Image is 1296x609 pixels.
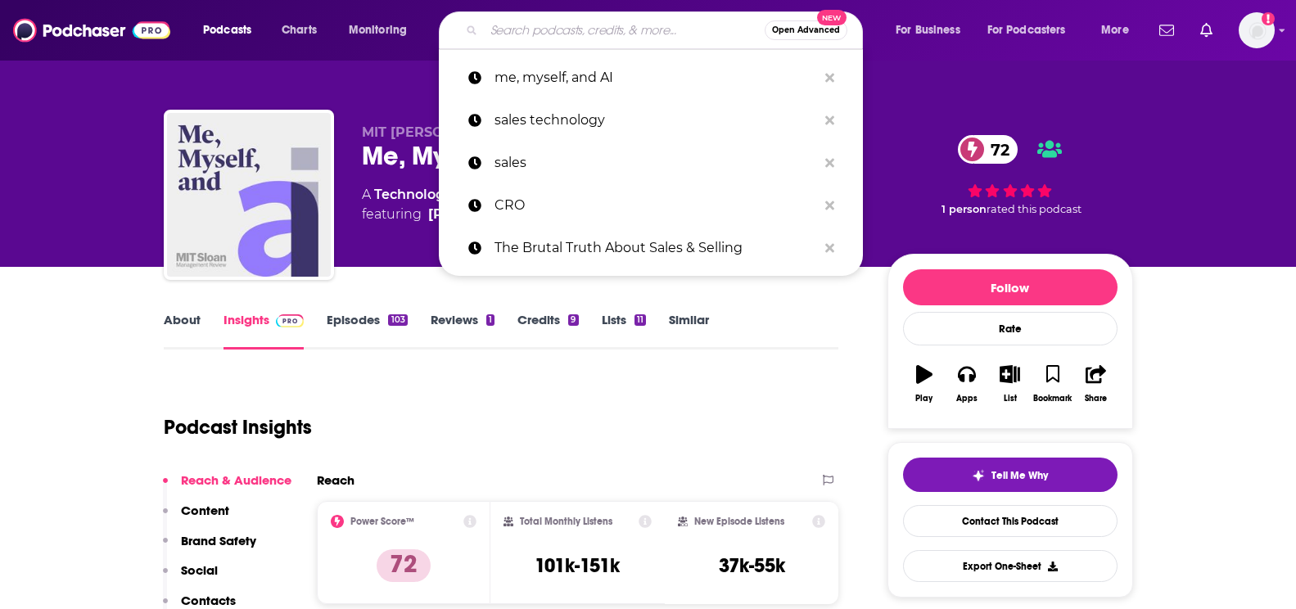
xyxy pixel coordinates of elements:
h2: New Episode Listens [694,516,784,527]
span: rated this podcast [987,203,1082,215]
button: open menu [192,17,273,43]
span: Logged in as danikarchmer [1239,12,1275,48]
a: InsightsPodchaser Pro [224,312,305,350]
a: sales technology [439,99,863,142]
span: Podcasts [203,19,251,42]
a: me, myself, and AI [439,56,863,99]
div: 103 [388,314,407,326]
a: Show notifications dropdown [1194,16,1219,44]
p: sales [494,142,817,184]
a: 72 [958,135,1018,164]
span: New [817,10,847,25]
div: Apps [956,394,978,404]
button: Export One-Sheet [903,550,1118,582]
a: Similar [669,312,709,350]
button: Content [163,503,229,533]
button: Brand Safety [163,533,256,563]
a: The Brutal Truth About Sales & Selling [439,227,863,269]
span: Tell Me Why [991,469,1048,482]
div: Bookmark [1033,394,1072,404]
span: 72 [974,135,1018,164]
a: sales [439,142,863,184]
button: Apps [946,354,988,413]
svg: Add a profile image [1262,12,1275,25]
h1: Podcast Insights [164,415,312,440]
h2: Reach [317,472,354,488]
a: About [164,312,201,350]
img: Me, Myself, and AI [167,113,331,277]
span: 1 person [942,203,987,215]
h2: Total Monthly Listens [520,516,612,527]
a: Technology [374,187,452,202]
img: Podchaser Pro [276,314,305,327]
div: 11 [634,314,646,326]
span: Monitoring [349,19,407,42]
a: CRO [439,184,863,227]
img: tell me why sparkle [972,469,985,482]
a: Contact This Podcast [903,505,1118,537]
a: Sam Ransbotham [428,205,545,224]
span: Open Advanced [772,26,840,34]
p: Contacts [181,593,236,608]
span: featuring [362,205,701,224]
p: Content [181,503,229,518]
span: MIT [PERSON_NAME] Management Review [362,124,658,140]
p: 72 [377,549,431,582]
div: 72 1 personrated this podcast [887,124,1133,226]
button: open menu [1090,17,1149,43]
button: Follow [903,269,1118,305]
button: Open AdvancedNew [765,20,847,40]
button: Play [903,354,946,413]
img: Podchaser - Follow, Share and Rate Podcasts [13,15,170,46]
div: 1 [486,314,494,326]
p: The Brutal Truth About Sales & Selling [494,227,817,269]
span: More [1101,19,1129,42]
div: Play [915,394,932,404]
span: For Business [896,19,960,42]
h2: Power Score™ [350,516,414,527]
a: Show notifications dropdown [1153,16,1181,44]
div: Rate [903,312,1118,345]
div: 9 [568,314,578,326]
div: Search podcasts, credits, & more... [454,11,878,49]
button: List [988,354,1031,413]
a: Episodes103 [327,312,407,350]
p: CRO [494,184,817,227]
p: Social [181,562,218,578]
button: open menu [337,17,428,43]
a: Charts [271,17,327,43]
p: Brand Safety [181,533,256,548]
div: Share [1085,394,1107,404]
button: Show profile menu [1239,12,1275,48]
img: User Profile [1239,12,1275,48]
button: tell me why sparkleTell Me Why [903,458,1118,492]
h3: 101k-151k [535,553,620,578]
button: open menu [884,17,981,43]
a: Lists11 [602,312,646,350]
button: Social [163,562,218,593]
h3: 37k-55k [719,553,785,578]
p: Reach & Audience [181,472,291,488]
a: Credits9 [517,312,578,350]
a: Reviews1 [431,312,494,350]
div: A podcast [362,185,701,224]
button: Share [1074,354,1117,413]
input: Search podcasts, credits, & more... [484,17,765,43]
button: Reach & Audience [163,472,291,503]
div: List [1004,394,1017,404]
button: Bookmark [1032,354,1074,413]
p: sales technology [494,99,817,142]
span: For Podcasters [987,19,1066,42]
p: me, myself, and AI [494,56,817,99]
span: Charts [282,19,317,42]
button: open menu [977,17,1090,43]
